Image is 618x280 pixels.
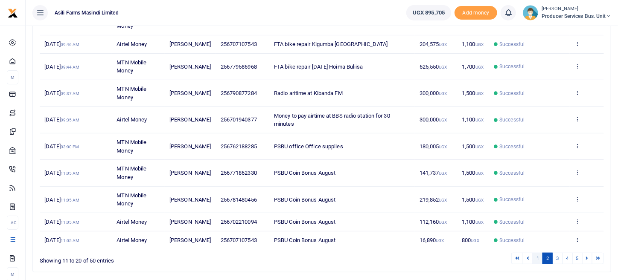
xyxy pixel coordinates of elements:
[44,143,79,150] span: [DATE]
[169,237,211,243] span: [PERSON_NAME]
[439,65,447,69] small: UGX
[572,253,583,264] a: 5
[117,139,146,154] span: MTN Mobile Money
[420,237,444,243] span: 16,890
[455,9,497,15] a: Add money
[221,196,257,203] span: 256781480456
[221,64,257,70] span: 256779586968
[462,170,484,176] span: 1,500
[420,170,447,176] span: 141,737
[523,5,538,20] img: profile-user
[499,89,525,97] span: Successful
[44,41,79,47] span: [DATE]
[8,9,18,16] a: logo-small logo-large logo-large
[420,64,447,70] span: 625,550
[117,116,147,123] span: Airtel Money
[413,9,445,17] span: UGX 895,705
[462,143,484,150] span: 1,500
[403,5,455,20] li: Wallet ballance
[169,64,211,70] span: [PERSON_NAME]
[274,237,335,243] span: PSBU Coin Bonus August
[221,170,257,176] span: 256771862330
[542,253,553,264] a: 2
[462,116,484,123] span: 1,100
[40,252,271,265] div: Showing 11 to 20 of 50 entries
[169,219,211,225] span: [PERSON_NAME]
[274,64,363,70] span: FTA bike repair [DATE] Hoima Buliisa
[221,237,257,243] span: 256707107543
[462,196,484,203] span: 1,500
[420,219,447,225] span: 112,160
[169,41,211,47] span: [PERSON_NAME]
[475,42,484,47] small: UGX
[462,237,479,243] span: 800
[462,90,484,96] span: 1,500
[475,220,484,225] small: UGX
[274,196,335,203] span: PSBU Coin Bonus August
[420,116,447,123] span: 300,000
[44,116,79,123] span: [DATE]
[420,41,447,47] span: 204,575
[475,198,484,202] small: UGX
[61,198,80,202] small: 11:05 AM
[44,219,79,225] span: [DATE]
[542,12,611,20] span: Producer Services Bus. Unit
[420,143,447,150] span: 180,005
[169,116,211,123] span: [PERSON_NAME]
[61,42,80,47] small: 09:46 AM
[221,41,257,47] span: 256707107543
[455,6,497,20] span: Add money
[61,171,80,176] small: 11:05 AM
[274,113,390,127] span: Money to pay airtime at BBS radio station for 30 minutes
[117,192,146,207] span: MTN Mobile Money
[117,165,146,180] span: MTN Mobile Money
[475,118,484,122] small: UGX
[44,170,79,176] span: [DATE]
[499,169,525,177] span: Successful
[7,216,18,230] li: Ac
[462,64,484,70] span: 1,700
[475,171,484,176] small: UGX
[563,253,573,264] a: 4
[44,237,79,243] span: [DATE]
[117,59,146,74] span: MTN Mobile Money
[475,144,484,149] small: UGX
[499,40,525,48] span: Successful
[475,65,484,69] small: UGX
[533,253,543,264] a: 1
[462,41,484,47] span: 1,100
[61,144,79,149] small: 03:00 PM
[455,6,497,20] li: Toup your wallet
[61,65,80,69] small: 09:44 AM
[169,196,211,203] span: [PERSON_NAME]
[439,171,447,176] small: UGX
[44,90,79,96] span: [DATE]
[117,237,147,243] span: Airtel Money
[406,5,451,20] a: UGX 895,705
[499,196,525,203] span: Successful
[420,90,447,96] span: 300,000
[274,41,388,47] span: FTA bike repair Kigumba [GEOGRAPHIC_DATA]
[523,5,611,20] a: profile-user [PERSON_NAME] Producer Services Bus. Unit
[499,218,525,226] span: Successful
[61,220,80,225] small: 11:05 AM
[274,143,343,150] span: PSBU office Office supplies
[420,196,447,203] span: 219,852
[439,144,447,149] small: UGX
[169,90,211,96] span: [PERSON_NAME]
[542,6,611,13] small: [PERSON_NAME]
[462,219,484,225] span: 1,100
[274,170,335,176] span: PSBU Coin Bonus August
[552,253,563,264] a: 3
[221,116,257,123] span: 256701940377
[274,219,335,225] span: PSBU Coin Bonus August
[169,143,211,150] span: [PERSON_NAME]
[499,143,525,150] span: Successful
[439,198,447,202] small: UGX
[439,220,447,225] small: UGX
[44,196,79,203] span: [DATE]
[439,42,447,47] small: UGX
[44,64,79,70] span: [DATE]
[51,9,122,17] span: Asili Farms Masindi Limited
[436,238,444,243] small: UGX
